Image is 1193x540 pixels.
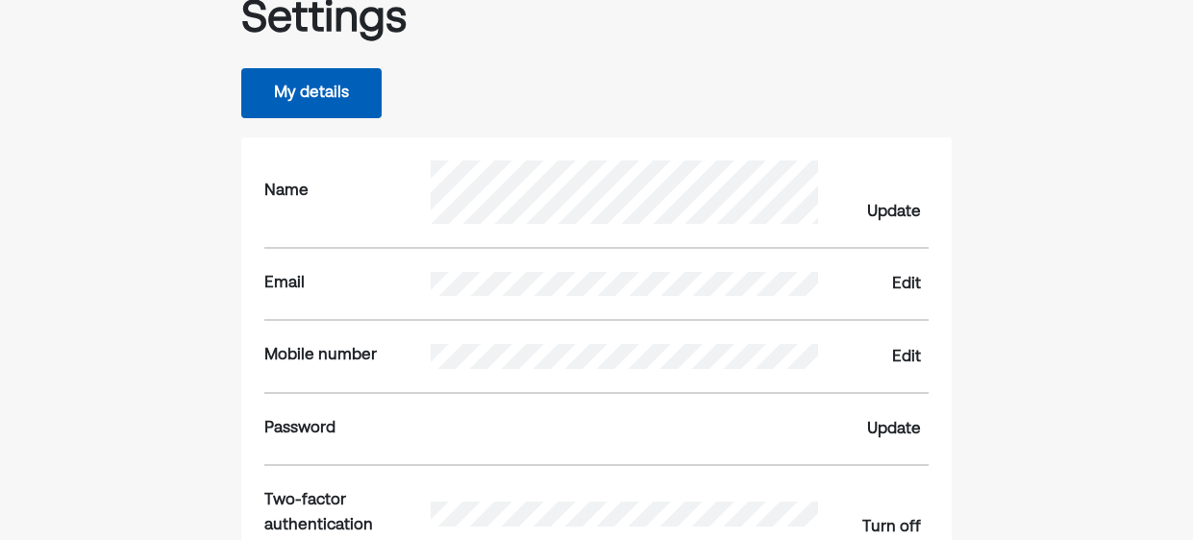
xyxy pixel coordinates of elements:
div: Edit [892,273,921,296]
div: Two-factor authentication [264,489,431,538]
div: Email [264,272,431,297]
div: Turn off [862,516,921,539]
div: Mobile number [264,344,431,369]
div: Update [867,418,921,441]
div: Edit [892,346,921,369]
div: Name [264,180,431,205]
div: Update [867,201,921,224]
button: My details [241,68,382,118]
div: Password [264,417,431,442]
